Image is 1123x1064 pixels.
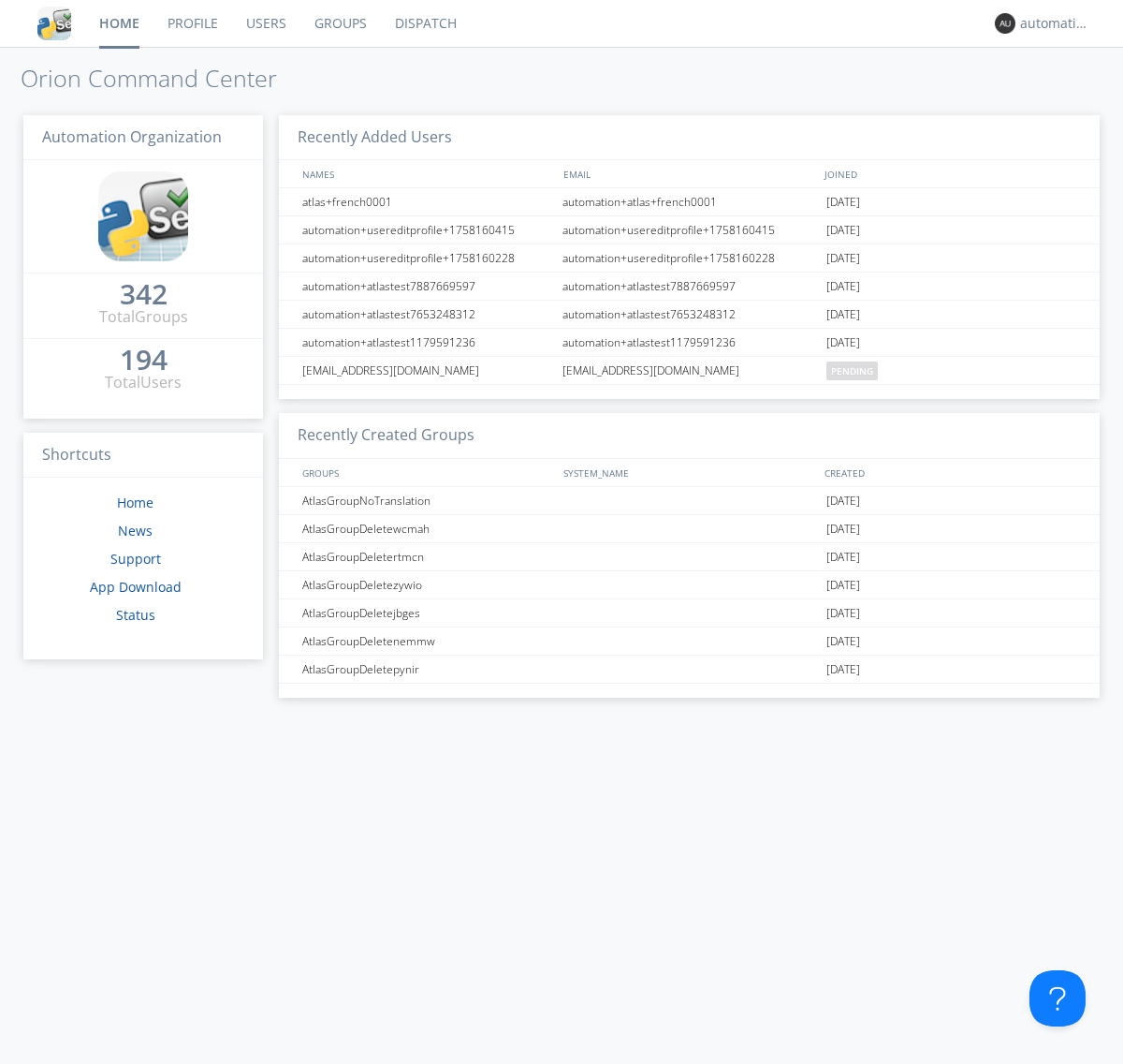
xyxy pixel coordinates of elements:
a: Home [117,494,153,511]
span: [DATE] [826,515,860,543]
div: AtlasGroupDeletepynir [298,656,557,683]
a: 194 [120,350,168,372]
div: [EMAIL_ADDRESS][DOMAIN_NAME] [558,357,822,384]
span: [DATE] [826,188,860,216]
a: atlas+french0001automation+atlas+french0001[DATE] [279,188,1100,216]
a: automation+atlastest1179591236automation+atlastest1179591236[DATE] [279,329,1100,357]
div: AtlasGroupDeletewcmah [298,515,557,542]
span: [DATE] [826,628,860,656]
a: automation+atlastest7887669597automation+atlastest7887669597[DATE] [279,273,1100,301]
div: AtlasGroupNoTranslation [298,487,557,514]
div: Total Groups [99,306,188,328]
div: NAMES [298,160,554,187]
span: [DATE] [826,329,860,357]
div: JOINED [820,160,1082,187]
div: 194 [120,350,168,369]
div: AtlasGroupDeletenemmw [298,628,557,655]
a: [EMAIL_ADDRESS][DOMAIN_NAME][EMAIL_ADDRESS][DOMAIN_NAME]pending [279,357,1100,385]
a: App Download [90,578,182,596]
div: automation+atlastest7653248312 [298,301,557,328]
div: automation+usereditprofile+1758160415 [558,216,822,244]
h3: Recently Created Groups [279,413,1100,459]
span: [DATE] [826,543,860,571]
a: AtlasGroupDeletejbges[DATE] [279,599,1100,628]
a: AtlasGroupDeletewcmah[DATE] [279,515,1100,543]
span: [DATE] [826,487,860,515]
div: automation+atlastest1179591236 [558,329,822,356]
div: automation+atlastest7887669597 [298,273,557,300]
a: automation+usereditprofile+1758160228automation+usereditprofile+1758160228[DATE] [279,244,1100,273]
h3: Shortcuts [23,433,263,479]
a: Support [110,550,161,568]
div: automation+atlas+french0001 [558,188,822,215]
span: [DATE] [826,656,860,684]
a: AtlasGroupDeletertmcn[DATE] [279,543,1100,571]
div: EMAIL [559,160,820,187]
a: Status [116,606,155,624]
img: cddb5a64eb264b2086981ab96f4c1ba7 [98,171,188,261]
div: AtlasGroupDeletertmcn [298,543,557,570]
iframe: Toggle Customer Support [1029,970,1086,1027]
div: automation+atlastest7887669597 [558,273,822,300]
div: Total Users [105,372,182,393]
div: automation+usereditprofile+1758160228 [558,244,822,272]
img: cddb5a64eb264b2086981ab96f4c1ba7 [37,7,71,40]
div: automation+atlastest7653248312 [558,301,822,328]
div: automation+atlastest1179591236 [298,329,557,356]
span: [DATE] [826,301,860,329]
div: automation+usereditprofile+1758160228 [298,244,557,272]
a: 342 [120,285,168,306]
span: [DATE] [826,244,860,273]
div: automation+usereditprofile+1758160415 [298,216,557,244]
div: automation+atlas0003 [1020,14,1090,33]
span: [DATE] [826,599,860,628]
div: GROUPS [298,459,554,486]
a: AtlasGroupDeletepynir[DATE] [279,656,1100,684]
div: AtlasGroupDeletejbges [298,599,557,627]
h3: Recently Added Users [279,115,1100,161]
a: automation+atlastest7653248312automation+atlastest7653248312[DATE] [279,301,1100,329]
span: [DATE] [826,216,860,244]
img: 373638.png [995,13,1015,34]
div: 342 [120,285,168,303]
div: AtlasGroupDeletezywio [298,571,557,598]
span: [DATE] [826,273,860,301]
a: AtlasGroupDeletenemmw[DATE] [279,628,1100,656]
a: automation+usereditprofile+1758160415automation+usereditprofile+1758160415[DATE] [279,216,1100,244]
span: [DATE] [826,571,860,599]
a: AtlasGroupNoTranslation[DATE] [279,487,1100,515]
div: CREATED [820,459,1082,486]
span: Automation Organization [42,126,222,147]
div: [EMAIL_ADDRESS][DOMAIN_NAME] [298,357,557,384]
a: News [118,522,153,539]
div: atlas+french0001 [298,188,557,215]
div: SYSTEM_NAME [559,459,820,486]
a: AtlasGroupDeletezywio[DATE] [279,571,1100,599]
span: pending [826,362,878,380]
